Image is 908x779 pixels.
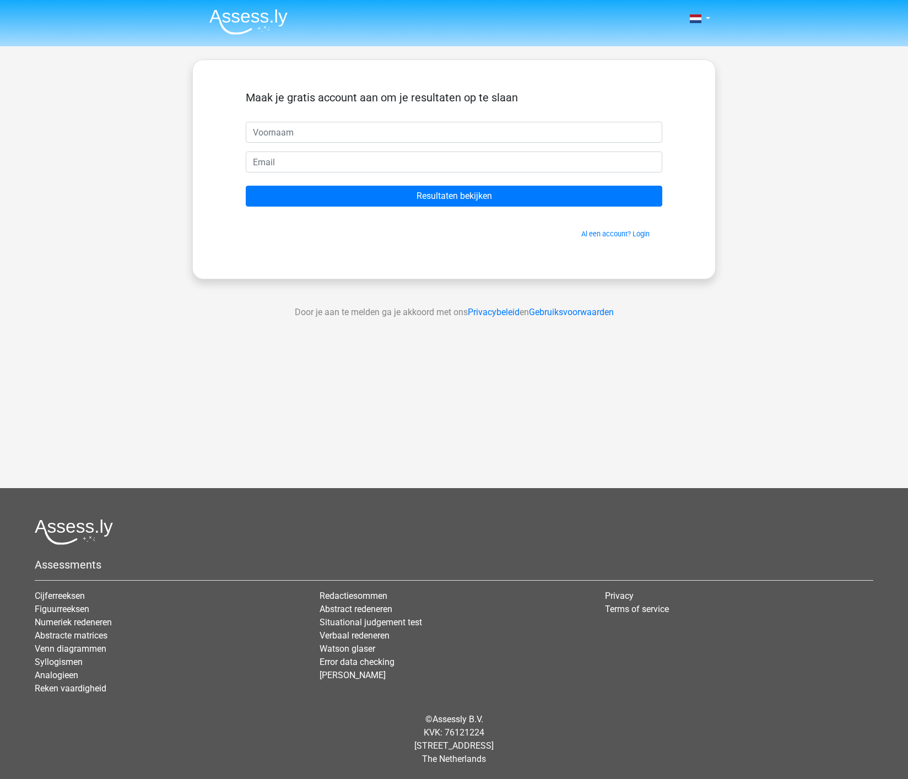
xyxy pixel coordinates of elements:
[246,186,662,207] input: Resultaten bekijken
[35,683,106,694] a: Reken vaardigheid
[35,604,89,614] a: Figuurreeksen
[468,307,520,317] a: Privacybeleid
[320,591,387,601] a: Redactiesommen
[35,591,85,601] a: Cijferreeksen
[35,670,78,680] a: Analogieen
[246,122,662,143] input: Voornaam
[320,617,422,627] a: Situational judgement test
[246,91,662,104] h5: Maak je gratis account aan om je resultaten op te slaan
[35,519,113,545] img: Assessly logo
[209,9,288,35] img: Assessly
[320,657,394,667] a: Error data checking
[35,657,83,667] a: Syllogismen
[246,152,662,172] input: Email
[320,670,386,680] a: [PERSON_NAME]
[35,617,112,627] a: Numeriek redeneren
[433,714,483,724] a: Assessly B.V.
[35,643,106,654] a: Venn diagrammen
[529,307,614,317] a: Gebruiksvoorwaarden
[581,230,650,238] a: Al een account? Login
[35,630,107,641] a: Abstracte matrices
[605,604,669,614] a: Terms of service
[320,630,390,641] a: Verbaal redeneren
[35,558,873,571] h5: Assessments
[605,591,634,601] a: Privacy
[320,604,392,614] a: Abstract redeneren
[26,704,882,775] div: © KVK: 76121224 [STREET_ADDRESS] The Netherlands
[320,643,375,654] a: Watson glaser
